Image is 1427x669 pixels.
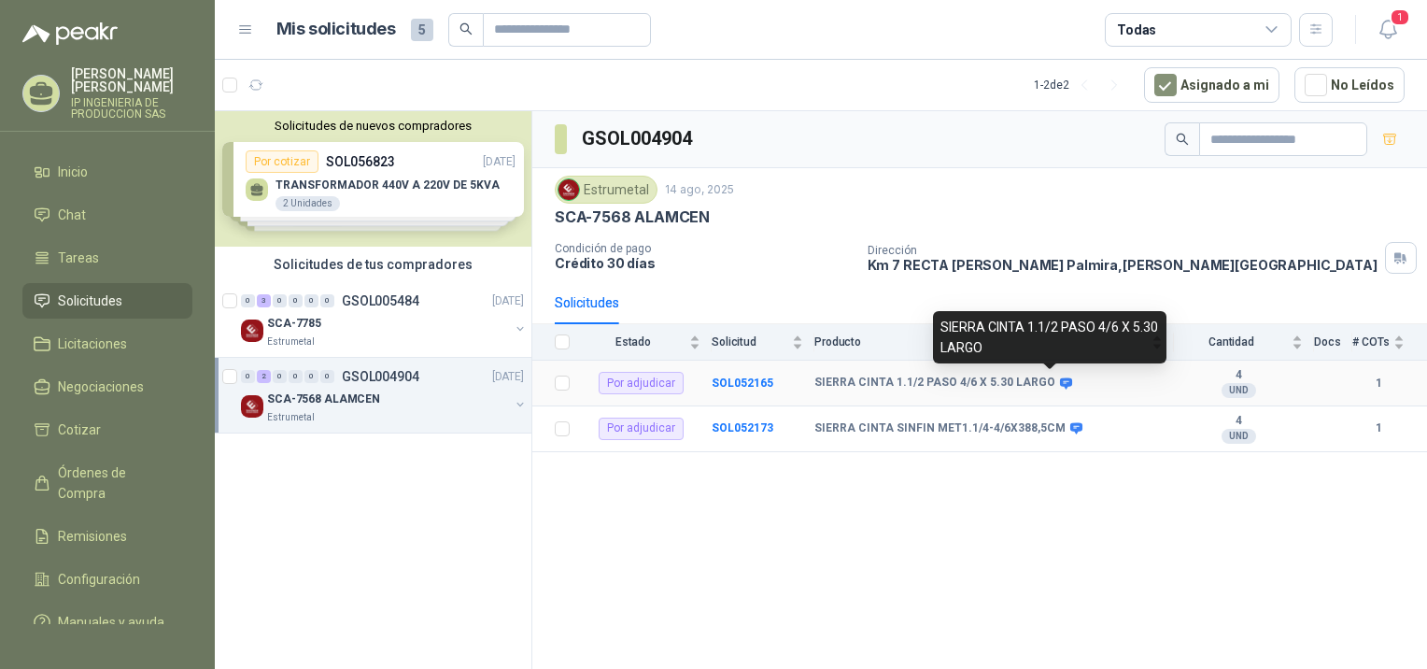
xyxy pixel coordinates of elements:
[22,326,192,362] a: Licitaciones
[1222,429,1256,444] div: UND
[22,283,192,319] a: Solicitudes
[257,370,271,383] div: 2
[712,324,814,361] th: Solicitud
[304,294,318,307] div: 0
[1174,324,1314,361] th: Cantidad
[241,395,263,418] img: Company Logo
[22,455,192,511] a: Órdenes de Compra
[215,111,531,247] div: Solicitudes de nuevos compradoresPor cotizarSOL056823[DATE] TRANSFORMADOR 440V A 220V DE 5KVA2 Un...
[22,605,192,640] a: Manuales y ayuda
[22,154,192,190] a: Inicio
[492,292,524,310] p: [DATE]
[342,294,419,307] p: GSOL005484
[459,22,473,36] span: search
[558,179,579,200] img: Company Logo
[1117,20,1156,40] div: Todas
[411,19,433,41] span: 5
[1222,383,1256,398] div: UND
[868,244,1378,257] p: Dirección
[22,519,192,554] a: Remisiones
[555,255,853,271] p: Crédito 30 días
[22,412,192,448] a: Cotizar
[814,421,1066,436] b: SIERRA CINTA SINFIN MET1.1/4-4/6X388,5CM
[58,205,86,225] span: Chat
[58,377,144,397] span: Negociaciones
[289,294,303,307] div: 0
[1352,420,1405,437] b: 1
[1174,335,1288,349] span: Cantidad
[1174,414,1303,429] b: 4
[58,291,122,311] span: Solicitudes
[58,569,140,590] span: Configuración
[555,207,710,227] p: SCA-7568 ALAMCEN
[599,372,684,394] div: Por adjudicar
[712,421,773,434] a: SOL052173
[58,612,164,633] span: Manuales y ayuda
[1352,335,1390,349] span: # COTs
[267,315,321,333] p: SCA-7785
[1352,375,1405,392] b: 1
[814,376,1055,391] b: SIERRA CINTA 1.1/2 PASO 4/6 X 5.30 LARGO
[257,294,271,307] div: 3
[1176,133,1189,146] span: search
[215,247,531,282] div: Solicitudes de tus compradores
[241,290,528,349] a: 0 3 0 0 0 0 GSOL005484[DATE] Company LogoSCA-7785Estrumetal
[320,294,334,307] div: 0
[582,124,695,153] h3: GSOL004904
[58,162,88,182] span: Inicio
[1144,67,1279,103] button: Asignado a mi
[581,335,685,349] span: Estado
[712,335,788,349] span: Solicitud
[581,324,712,361] th: Estado
[1314,324,1352,361] th: Docs
[304,370,318,383] div: 0
[599,418,684,440] div: Por adjudicar
[267,391,380,408] p: SCA-7568 ALAMCEN
[868,257,1378,273] p: Km 7 RECTA [PERSON_NAME] Palmira , [PERSON_NAME][GEOGRAPHIC_DATA]
[555,176,657,204] div: Estrumetal
[71,67,192,93] p: [PERSON_NAME] [PERSON_NAME]
[222,119,524,133] button: Solicitudes de nuevos compradores
[933,311,1166,363] div: SIERRA CINTA 1.1/2 PASO 4/6 X 5.30 LARGO
[71,97,192,120] p: IP INGENIERIA DE PRODUCCION SAS
[267,334,315,349] p: Estrumetal
[58,526,127,547] span: Remisiones
[1390,8,1410,26] span: 1
[276,16,396,43] h1: Mis solicitudes
[241,294,255,307] div: 0
[320,370,334,383] div: 0
[814,324,1174,361] th: Producto
[1174,368,1303,383] b: 4
[1034,70,1129,100] div: 1 - 2 de 2
[22,22,118,45] img: Logo peakr
[241,320,263,342] img: Company Logo
[273,370,287,383] div: 0
[1352,324,1427,361] th: # COTs
[492,368,524,386] p: [DATE]
[1371,13,1405,47] button: 1
[241,370,255,383] div: 0
[22,240,192,276] a: Tareas
[58,463,175,504] span: Órdenes de Compra
[267,410,315,425] p: Estrumetal
[712,377,773,390] a: SOL052165
[665,181,734,199] p: 14 ago, 2025
[342,370,419,383] p: GSOL004904
[814,335,1148,349] span: Producto
[1294,67,1405,103] button: No Leídos
[58,420,101,440] span: Cotizar
[289,370,303,383] div: 0
[555,292,619,313] div: Solicitudes
[555,242,853,255] p: Condición de pago
[22,197,192,233] a: Chat
[22,369,192,405] a: Negociaciones
[273,294,287,307] div: 0
[241,365,528,425] a: 0 2 0 0 0 0 GSOL004904[DATE] Company LogoSCA-7568 ALAMCENEstrumetal
[58,334,127,354] span: Licitaciones
[22,562,192,597] a: Configuración
[58,248,99,268] span: Tareas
